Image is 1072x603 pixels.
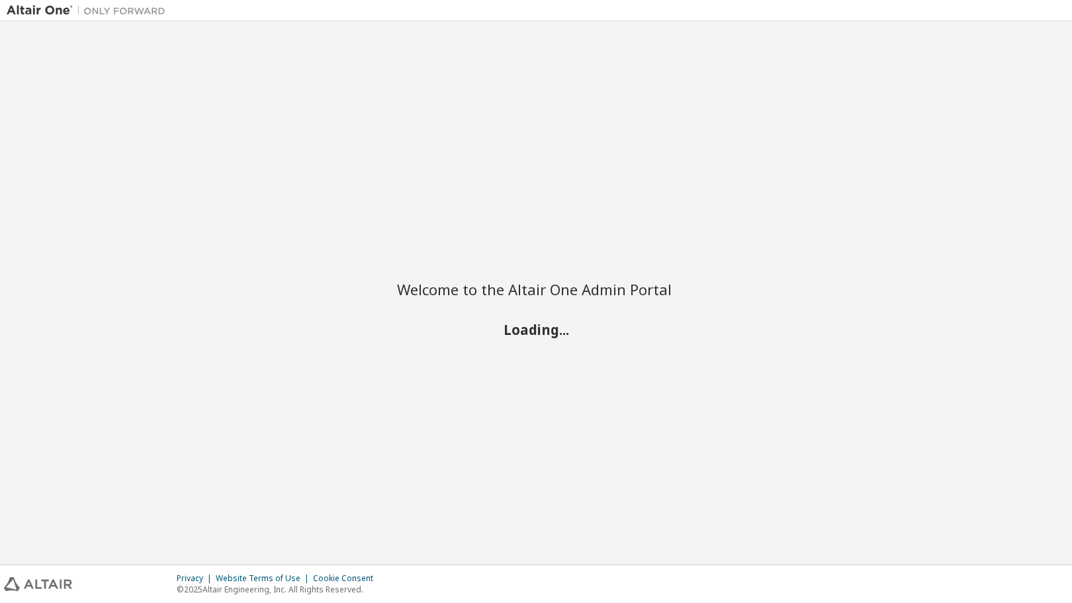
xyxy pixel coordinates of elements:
[7,4,172,17] img: Altair One
[177,584,381,595] p: © 2025 Altair Engineering, Inc. All Rights Reserved.
[4,577,72,591] img: altair_logo.svg
[313,573,381,584] div: Cookie Consent
[177,573,216,584] div: Privacy
[397,280,675,299] h2: Welcome to the Altair One Admin Portal
[216,573,313,584] div: Website Terms of Use
[397,320,675,338] h2: Loading...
